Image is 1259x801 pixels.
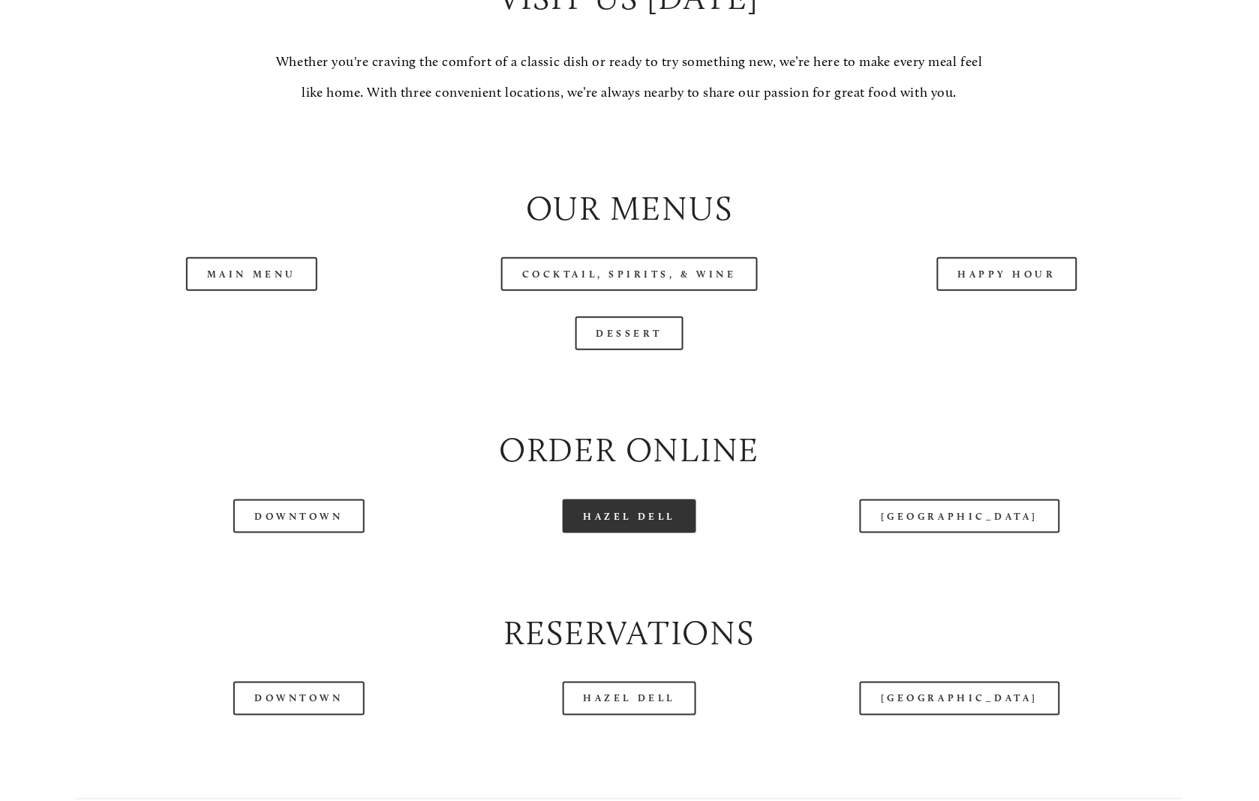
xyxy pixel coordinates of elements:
[76,610,1184,656] h2: Reservations
[233,682,364,715] a: Downtown
[233,499,364,533] a: Downtown
[501,257,758,291] a: Cocktail, Spirits, & Wine
[860,499,1059,533] a: [GEOGRAPHIC_DATA]
[76,427,1184,473] h2: Order Online
[937,257,1078,291] a: Happy Hour
[860,682,1059,715] a: [GEOGRAPHIC_DATA]
[563,499,697,533] a: Hazel Dell
[575,316,684,350] a: Dessert
[186,257,317,291] a: Main Menu
[76,185,1184,232] h2: Our Menus
[563,682,697,715] a: Hazel Dell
